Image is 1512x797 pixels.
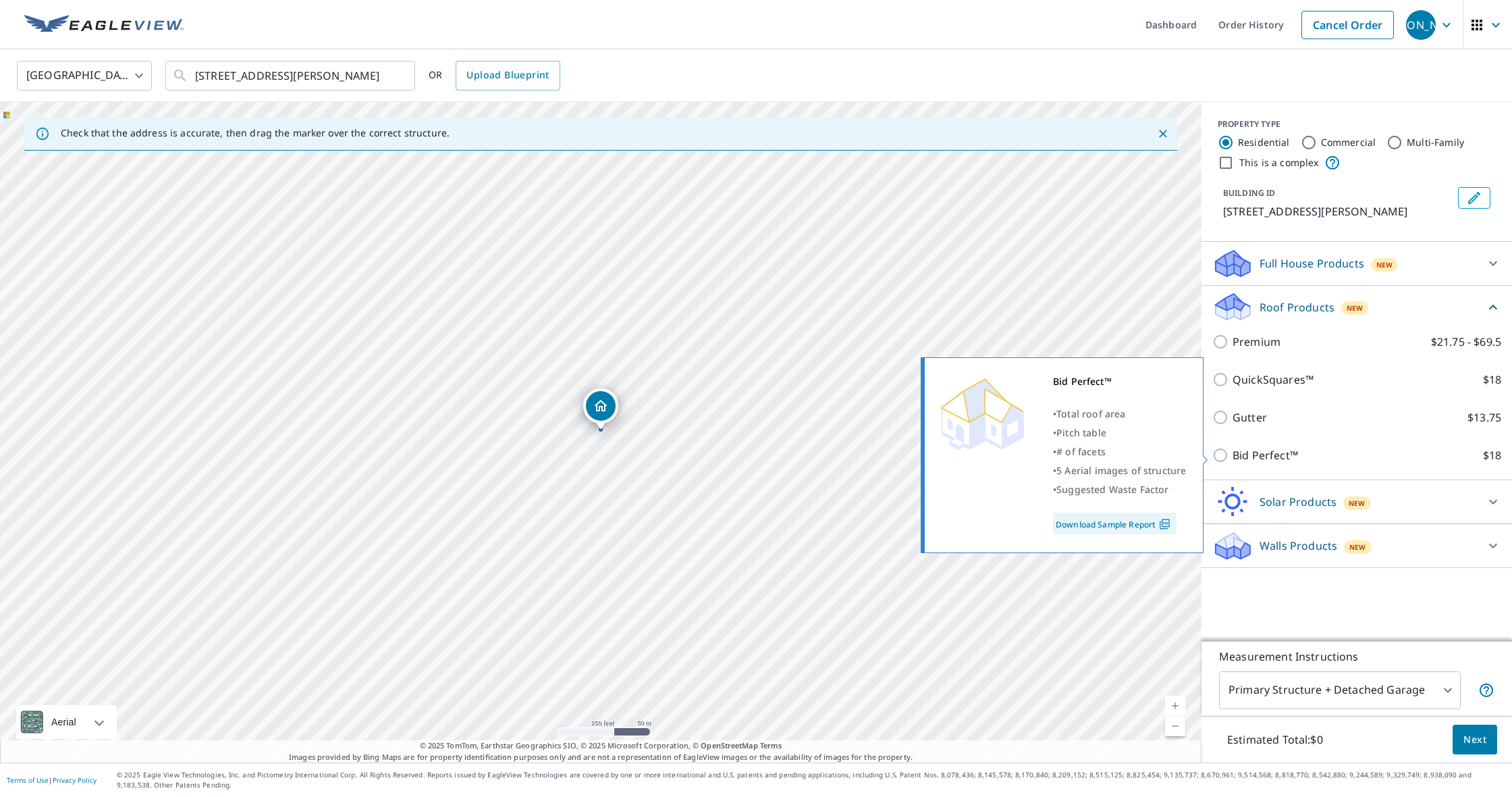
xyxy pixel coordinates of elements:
[1467,409,1501,426] p: $13.75
[1458,187,1490,209] button: Edit building 1
[1233,371,1314,388] p: QuickSquares™
[1431,334,1501,350] p: $21.75 - $69.5
[1056,483,1168,496] span: Suggested Waste Factor
[1260,538,1337,554] p: Walls Products
[1165,696,1185,716] a: Current Level 17, Zoom In
[47,705,80,739] div: Aerial
[1349,498,1365,509] span: New
[1463,731,1486,748] span: Next
[429,61,560,91] div: OR
[7,776,97,784] p: |
[1053,405,1186,423] div: •
[53,775,97,785] a: Privacy Policy
[1219,648,1494,665] p: Measurement Instructions
[1453,725,1497,755] button: Next
[1053,513,1177,534] a: Download Sample Report
[195,57,387,95] input: Search by address or latitude-longitude
[117,770,1505,790] p: © 2025 Eagle View Technologies, Inc. and Pictometry International Corp. All Rights Reserved. Repo...
[1483,371,1501,388] p: $18
[1223,203,1453,220] p: [STREET_ADDRESS][PERSON_NAME]
[1053,480,1186,499] div: •
[61,127,450,139] p: Check that the address is accurate, then drag the marker over the correct structure.
[1219,671,1461,709] div: Primary Structure + Detached Garage
[1233,447,1298,463] p: Bid Perfect™
[1260,299,1334,315] p: Roof Products
[1056,445,1106,458] span: # of facets
[1165,716,1185,736] a: Current Level 17, Zoom Out
[1053,423,1186,442] div: •
[1233,409,1267,426] p: Gutter
[1223,187,1275,199] p: BUILDING ID
[1349,542,1366,552] span: New
[1478,682,1494,698] span: Your report will include the primary structure and a detached garage if one exists.
[1406,10,1436,40] div: [PERSON_NAME]
[1056,426,1106,439] span: Pitch table
[1233,334,1280,350] p: Premium
[583,388,618,430] div: Dropped pin, building 1, Residential property, 2412 Norbeck Rd Silver Spring, MD 20906
[1156,518,1174,530] img: Pdf Icon
[16,705,117,739] div: Aerial
[1053,442,1186,461] div: •
[1053,461,1186,480] div: •
[1239,156,1319,170] label: This is a complex
[1407,136,1464,149] label: Multi-Family
[1376,259,1393,270] span: New
[1347,303,1363,313] span: New
[1212,291,1501,323] div: Roof ProductsNew
[456,61,560,91] a: Upload Blueprint
[935,372,1029,453] img: Premium
[760,740,782,750] a: Terms
[7,775,49,785] a: Terms of Use
[1483,447,1501,463] p: $18
[1216,725,1334,754] p: Estimated Total: $0
[1218,118,1496,130] div: PROPERTY TYPE
[1212,486,1501,518] div: Solar ProductsNew
[1301,11,1394,39] a: Cancel Order
[1056,407,1125,420] span: Total roof area
[466,67,549,84] span: Upload Blueprint
[1238,136,1290,149] label: Residential
[24,15,184,35] img: EV Logo
[420,740,782,752] span: © 2025 TomTom, Earthstar Geographics SIO, © 2025 Microsoft Corporation, ©
[1053,372,1186,391] div: Bid Perfect™
[1212,247,1501,280] div: Full House ProductsNew
[1154,125,1172,143] button: Close
[1212,530,1501,562] div: Walls ProductsNew
[701,740,757,750] a: OpenStreetMap
[1321,136,1376,149] label: Commercial
[1056,464,1186,477] span: 5 Aerial images of structure
[1260,255,1364,272] p: Full House Products
[17,57,152,95] div: [GEOGRAPHIC_DATA]
[1260,494,1336,510] p: Solar Products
